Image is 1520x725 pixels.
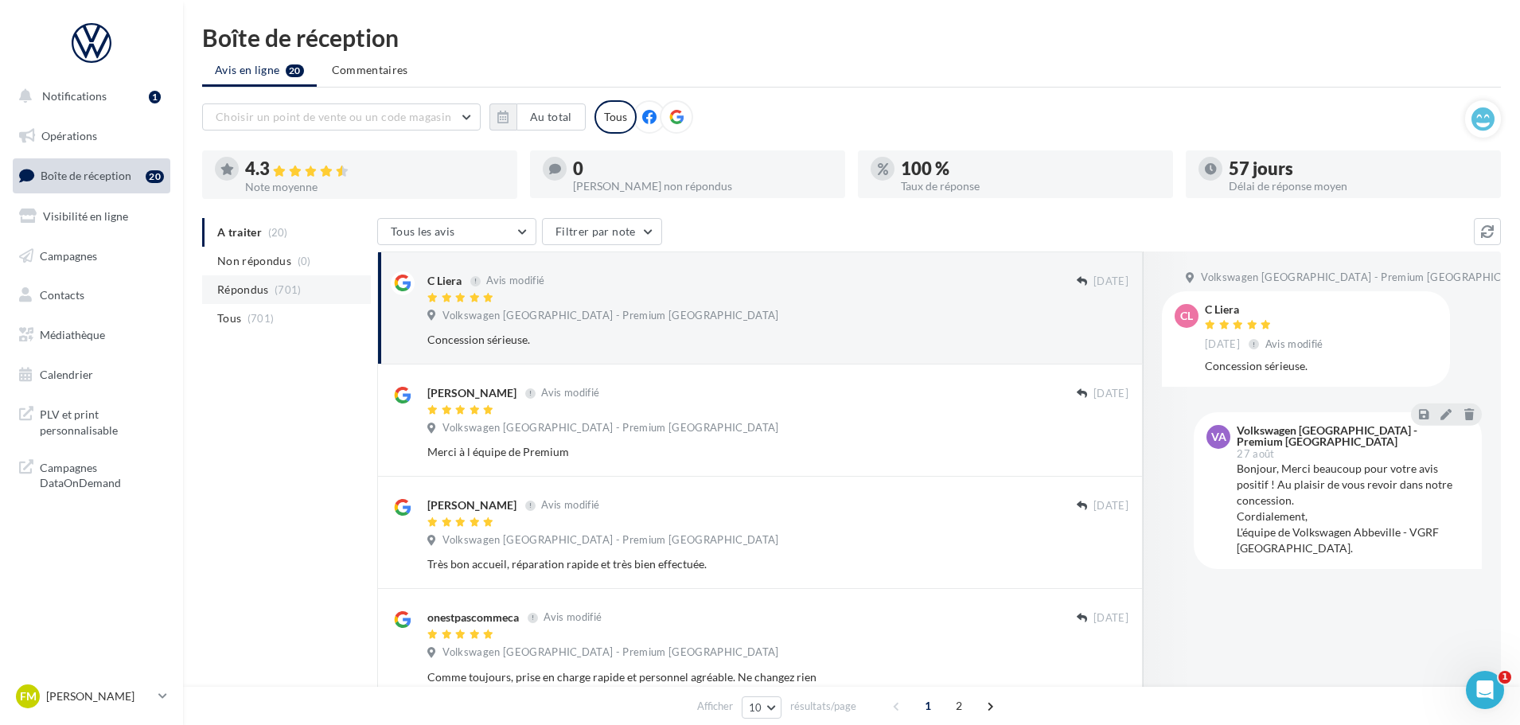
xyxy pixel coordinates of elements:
[202,103,481,131] button: Choisir un point de vente ou un code magasin
[41,129,97,142] span: Opérations
[427,444,1025,460] div: Merci à l équipe de Premium
[46,688,152,704] p: [PERSON_NAME]
[594,100,637,134] div: Tous
[544,611,602,624] span: Avis modifié
[10,80,167,113] button: Notifications 1
[1229,160,1488,177] div: 57 jours
[541,499,599,512] span: Avis modifié
[217,310,241,326] span: Tous
[40,328,105,341] span: Médiathèque
[1093,499,1128,513] span: [DATE]
[149,91,161,103] div: 1
[946,693,972,719] span: 2
[40,368,93,381] span: Calendrier
[391,224,455,238] span: Tous les avis
[749,701,762,714] span: 10
[1180,308,1193,324] span: CL
[1265,337,1323,350] span: Avis modifié
[1237,425,1466,447] div: Volkswagen [GEOGRAPHIC_DATA] - Premium [GEOGRAPHIC_DATA]
[10,358,173,392] a: Calendrier
[1229,181,1488,192] div: Délai de réponse moyen
[247,312,275,325] span: (701)
[332,62,408,78] span: Commentaires
[1237,449,1274,459] span: 27 août
[427,610,519,626] div: onestpascommeca
[245,160,505,178] div: 4.3
[216,110,451,123] span: Choisir un point de vente ou un code magasin
[427,385,516,401] div: [PERSON_NAME]
[298,255,311,267] span: (0)
[10,200,173,233] a: Visibilité en ligne
[146,170,164,183] div: 20
[1466,671,1504,709] iframe: Intercom live chat
[377,218,536,245] button: Tous les avis
[1093,275,1128,289] span: [DATE]
[1093,387,1128,401] span: [DATE]
[40,248,97,262] span: Campagnes
[217,282,269,298] span: Répondus
[10,450,173,497] a: Campagnes DataOnDemand
[10,279,173,312] a: Contacts
[202,25,1501,49] div: Boîte de réception
[486,275,544,287] span: Avis modifié
[42,89,107,103] span: Notifications
[427,497,516,513] div: [PERSON_NAME]
[1205,304,1327,315] div: C Liera
[1499,671,1511,684] span: 1
[915,693,941,719] span: 1
[43,209,128,223] span: Visibilité en ligne
[541,387,599,400] span: Avis modifié
[489,103,586,131] button: Au total
[40,457,164,491] span: Campagnes DataOnDemand
[40,288,84,302] span: Contacts
[697,699,733,714] span: Afficher
[1211,429,1226,445] span: VA
[275,283,302,296] span: (701)
[427,273,462,289] div: C Liera
[542,218,662,245] button: Filtrer par note
[573,181,832,192] div: [PERSON_NAME] non répondus
[427,332,1025,348] div: Concession sérieuse.
[901,160,1160,177] div: 100 %
[40,403,164,438] span: PLV et print personnalisable
[1205,358,1437,374] div: Concession sérieuse.
[1093,611,1128,626] span: [DATE]
[742,696,782,719] button: 10
[516,103,586,131] button: Au total
[10,397,173,444] a: PLV et print personnalisable
[41,169,131,182] span: Boîte de réception
[245,181,505,193] div: Note moyenne
[442,533,778,548] span: Volkswagen [GEOGRAPHIC_DATA] - Premium [GEOGRAPHIC_DATA]
[1237,461,1469,556] div: Bonjour, Merci beaucoup pour votre avis positif ! Au plaisir de vous revoir dans notre concession...
[790,699,856,714] span: résultats/page
[10,158,173,193] a: Boîte de réception20
[13,681,170,711] a: FM [PERSON_NAME]
[20,688,37,704] span: FM
[10,318,173,352] a: Médiathèque
[427,556,1025,572] div: Très bon accueil, réparation rapide et très bien effectuée.
[442,309,778,323] span: Volkswagen [GEOGRAPHIC_DATA] - Premium [GEOGRAPHIC_DATA]
[901,181,1160,192] div: Taux de réponse
[442,421,778,435] span: Volkswagen [GEOGRAPHIC_DATA] - Premium [GEOGRAPHIC_DATA]
[427,669,1025,685] div: Comme toujours, prise en charge rapide et personnel agréable. Ne changez rien
[573,160,832,177] div: 0
[10,240,173,273] a: Campagnes
[217,253,291,269] span: Non répondus
[10,119,173,153] a: Opérations
[442,645,778,660] span: Volkswagen [GEOGRAPHIC_DATA] - Premium [GEOGRAPHIC_DATA]
[1205,337,1240,352] span: [DATE]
